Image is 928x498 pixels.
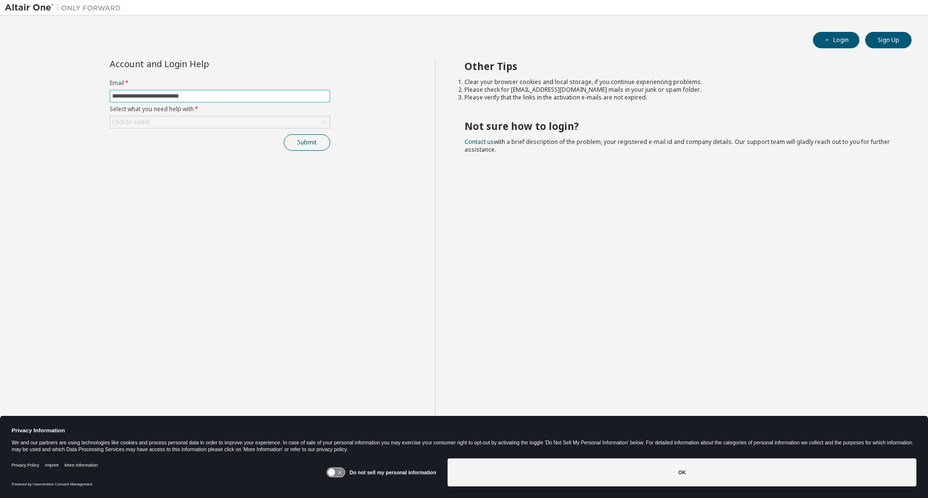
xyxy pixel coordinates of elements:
div: Click to select [110,116,330,128]
h2: Other Tips [464,60,895,72]
li: Please check for [EMAIL_ADDRESS][DOMAIN_NAME] mails in your junk or spam folder. [464,86,895,94]
label: Email [110,79,330,87]
button: Submit [284,134,330,151]
div: Click to select [112,118,150,126]
h2: Not sure how to login? [464,120,895,132]
label: Select what you need help with [110,105,330,113]
span: with a brief description of the problem, your registered e-mail id and company details. Our suppo... [464,138,890,154]
li: Please verify that the links in the activation e-mails are not expired. [464,94,895,101]
button: Login [813,32,859,48]
div: Account and Login Help [110,60,286,68]
img: Altair One [5,3,126,13]
li: Clear your browser cookies and local storage, if you continue experiencing problems. [464,78,895,86]
a: Contact us [464,138,494,146]
button: Sign Up [865,32,912,48]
